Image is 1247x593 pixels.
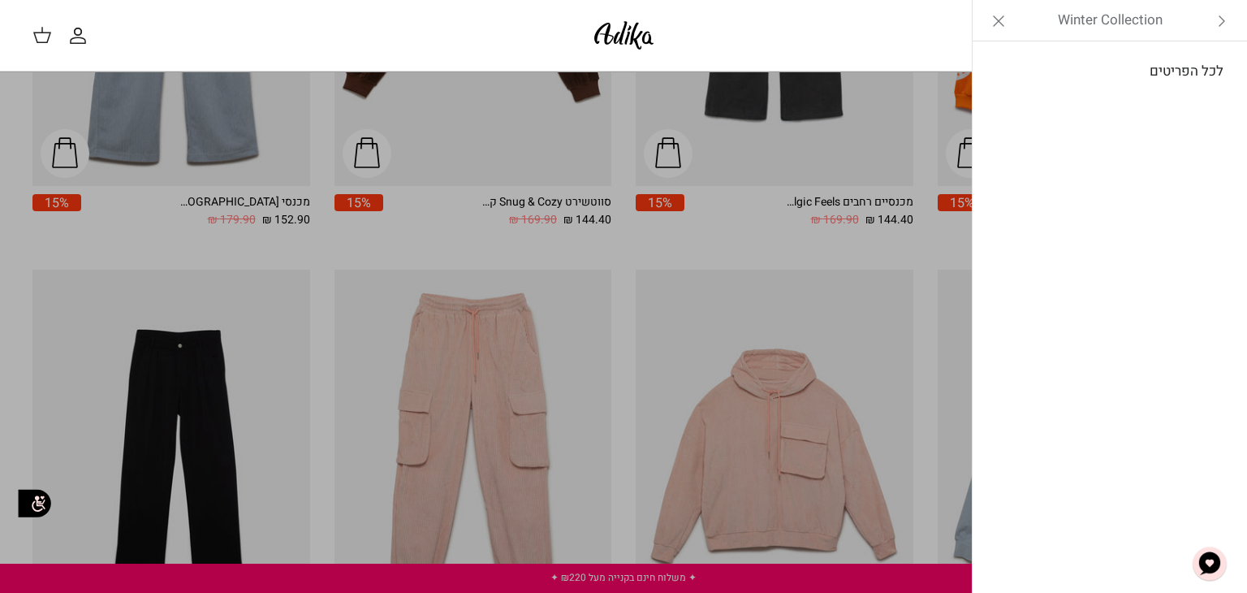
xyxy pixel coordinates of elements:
[12,481,57,526] img: accessibility_icon02.svg
[981,51,1240,92] a: לכל הפריטים
[68,26,94,45] a: החשבון שלי
[1185,539,1234,588] button: צ'אט
[589,16,658,54] img: Adika IL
